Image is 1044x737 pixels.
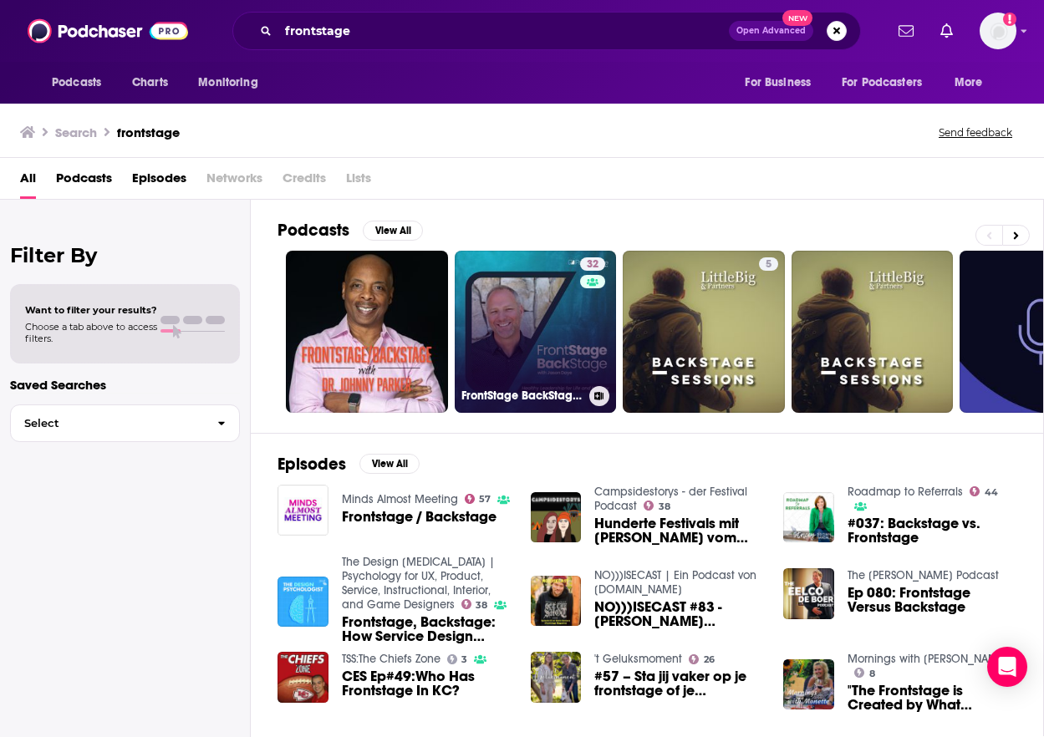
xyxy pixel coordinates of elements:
button: open menu [40,67,123,99]
a: Show notifications dropdown [892,17,920,45]
h3: Search [55,125,97,140]
input: Search podcasts, credits, & more... [278,18,729,44]
span: Networks [206,165,262,199]
a: The Design Psychologist | Psychology for UX, Product, Service, Instructional, Interior, and Game ... [342,555,495,612]
a: PodcastsView All [278,220,423,241]
a: #037: Backstage vs. Frontstage [848,516,1016,545]
a: Mornings with Monette [848,652,1008,666]
a: NO)))ISECAST #83 - Kevin R. Emmers (Frontstage Magazine) [594,600,763,628]
img: NO)))ISECAST #83 - Kevin R. Emmers (Frontstage Magazine) [531,576,582,627]
a: Ep 080: Frontstage Versus Backstage [848,586,1016,614]
span: 32 [587,257,598,273]
img: Frontstage, Backstage: How Service Design Really Works (with Marc Stickdorn) [278,577,328,628]
a: Podcasts [56,165,112,199]
a: 57 [465,494,491,504]
span: New [782,10,812,26]
a: 26 [689,654,715,664]
span: Select [11,418,204,429]
img: #037: Backstage vs. Frontstage [783,492,834,543]
span: Logged in as shcarlos [980,13,1016,49]
button: Open AdvancedNew [729,21,813,41]
a: Roadmap to Referrals [848,485,963,499]
span: Choose a tab above to access filters. [25,321,157,344]
a: Podchaser - Follow, Share and Rate Podcasts [28,15,188,47]
span: Frontstage, Backstage: How Service Design Really Works (with [PERSON_NAME]) [342,615,511,643]
span: For Podcasters [842,71,922,94]
span: 26 [704,656,715,663]
span: Podcasts [52,71,101,94]
button: open menu [186,67,279,99]
a: NO)))ISECAST | Ein Podcast von prettyinnoise.de [594,568,756,597]
div: Search podcasts, credits, & more... [232,12,861,50]
a: 32 [580,257,605,271]
h2: Filter By [10,243,240,267]
img: Hunderte Festivals mit Kevin vom Frontstage [531,492,582,543]
span: More [955,71,983,94]
h3: FrontStage BackStage with [PERSON_NAME] - Healthy Leadership for Life and Ministry [461,389,583,403]
span: CES Ep#49:Who Has Frontstage In KC? [342,669,511,698]
img: CES Ep#49:Who Has Frontstage In KC? [278,652,328,703]
a: Hunderte Festivals mit Kevin vom Frontstage [594,516,763,545]
button: View All [363,221,423,241]
span: 5 [766,257,772,273]
a: 't Geluksmoment [594,652,682,666]
span: Want to filter your results? [25,304,157,316]
a: TSS:The Chiefs Zone [342,652,441,666]
a: 44 [970,486,998,496]
span: Charts [132,71,168,94]
h2: Podcasts [278,220,349,241]
span: 57 [479,496,491,503]
a: Charts [121,67,178,99]
button: View All [359,454,420,474]
span: 38 [476,602,487,609]
span: Lists [346,165,371,199]
a: Show notifications dropdown [934,17,960,45]
span: 3 [461,656,467,663]
a: Minds Almost Meeting [342,492,458,506]
span: Credits [283,165,326,199]
img: Ep 080: Frontstage Versus Backstage [783,568,834,619]
span: Open Advanced [736,27,806,35]
span: 44 [985,489,998,496]
button: open menu [733,67,832,99]
img: "The Frontstage is Created by What Happens Backstage" [783,659,834,710]
a: All [20,165,36,199]
div: Open Intercom Messenger [987,647,1027,687]
a: The Eelco de Boer Podcast [848,568,999,582]
a: "The Frontstage is Created by What Happens Backstage" [848,684,1016,712]
a: EpisodesView All [278,454,420,475]
span: NO)))ISECAST #83 - [PERSON_NAME] (Frontstage Magazine) [594,600,763,628]
h3: frontstage [117,125,180,140]
img: User Profile [980,13,1016,49]
span: Monitoring [198,71,257,94]
a: 32FrontStage BackStage with [PERSON_NAME] - Healthy Leadership for Life and Ministry [455,251,617,413]
a: Campsidestorys - der Festival Podcast [594,485,747,513]
img: #57 – Sta jij vaker op je frontstage of je backstage? [531,652,582,703]
button: open menu [943,67,1004,99]
span: Episodes [132,165,186,199]
svg: Add a profile image [1003,13,1016,26]
a: #57 – Sta jij vaker op je frontstage of je backstage? [594,669,763,698]
img: Frontstage / Backstage [278,485,328,536]
a: 5 [759,257,778,271]
p: Saved Searches [10,377,240,393]
span: Frontstage / Backstage [342,510,497,524]
span: 8 [869,670,875,678]
a: 5 [623,251,785,413]
button: Send feedback [934,125,1017,140]
a: Frontstage, Backstage: How Service Design Really Works (with Marc Stickdorn) [342,615,511,643]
